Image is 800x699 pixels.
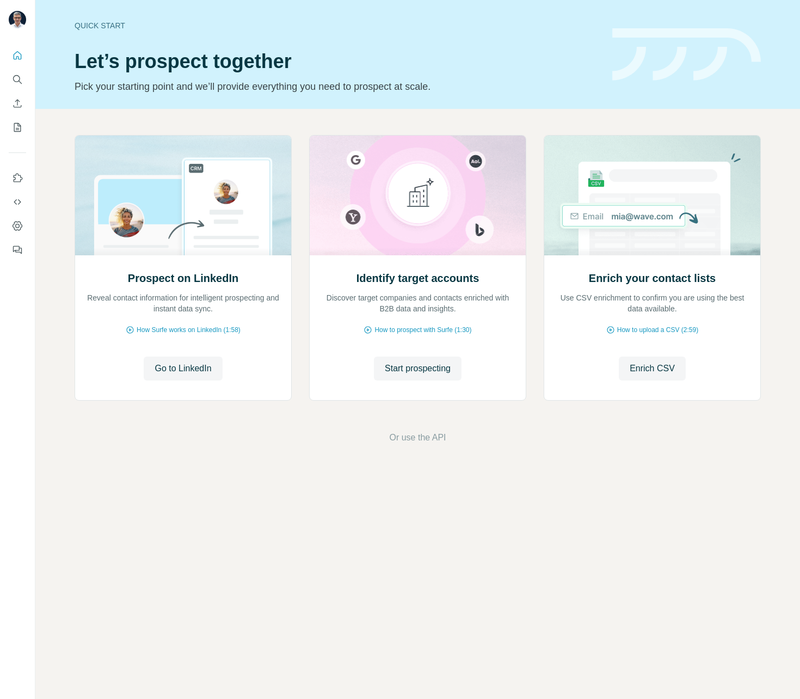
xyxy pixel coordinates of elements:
span: Start prospecting [385,362,451,375]
p: Discover target companies and contacts enriched with B2B data and insights. [321,292,515,314]
span: Enrich CSV [630,362,675,375]
h2: Identify target accounts [356,271,479,286]
button: Use Surfe API [9,192,26,212]
img: Avatar [9,11,26,28]
img: Identify target accounts [309,136,526,255]
span: How to upload a CSV (2:59) [617,325,698,335]
img: Prospect on LinkedIn [75,136,292,255]
button: Enrich CSV [619,357,686,381]
button: Go to LinkedIn [144,357,222,381]
p: Reveal contact information for intelligent prospecting and instant data sync. [86,292,280,314]
h1: Let’s prospect together [75,51,599,72]
button: Use Surfe on LinkedIn [9,168,26,188]
button: Feedback [9,240,26,260]
button: Search [9,70,26,89]
img: banner [612,28,761,81]
h2: Enrich your contact lists [589,271,716,286]
button: Quick start [9,46,26,65]
span: How Surfe works on LinkedIn (1:58) [137,325,241,335]
p: Pick your starting point and we’ll provide everything you need to prospect at scale. [75,79,599,94]
span: Go to LinkedIn [155,362,211,375]
span: How to prospect with Surfe (1:30) [374,325,471,335]
button: My lists [9,118,26,137]
button: Dashboard [9,216,26,236]
p: Use CSV enrichment to confirm you are using the best data available. [555,292,749,314]
h2: Prospect on LinkedIn [128,271,238,286]
button: Start prospecting [374,357,461,381]
button: Or use the API [389,431,446,444]
img: Enrich your contact lists [544,136,761,255]
button: Enrich CSV [9,94,26,113]
div: Quick start [75,20,599,31]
